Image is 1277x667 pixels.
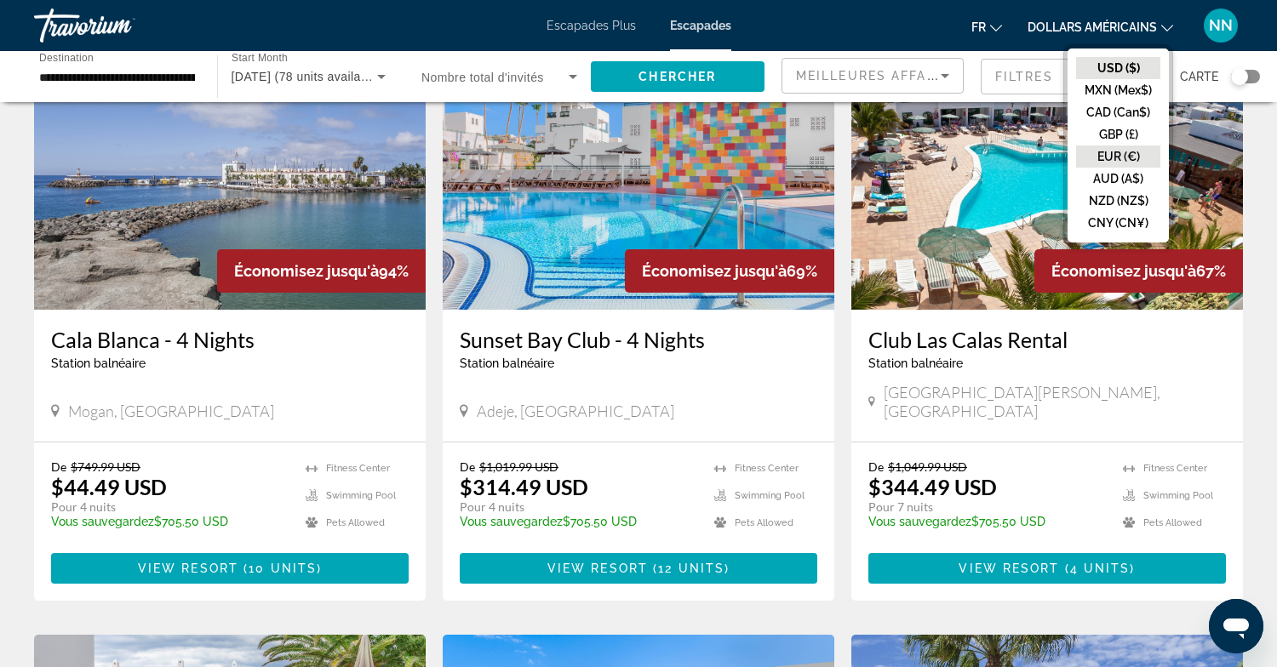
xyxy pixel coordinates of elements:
[868,499,1106,515] p: Pour 7 nuits
[1076,190,1160,212] button: NZD (NZ$)
[51,356,146,370] span: Station balnéaire
[34,3,204,48] a: Travorium
[1076,57,1160,79] button: USD ($)
[51,515,289,528] p: $705.50 USD
[971,14,1002,39] button: Changer de langue
[51,515,154,528] span: Vous sauvegardez
[868,459,884,474] span: De
[443,37,834,310] img: 1193O01X.jpg
[1076,145,1160,168] button: EUR (€)
[981,58,1163,95] button: Filter
[326,490,396,501] span: Swimming Pool
[326,463,390,474] span: Fitness Center
[796,66,949,86] mat-select: Sort by
[1051,262,1196,280] span: Économisez jusqu'à
[1076,123,1160,145] button: GBP (£)
[868,356,963,370] span: Station balnéaire
[460,327,817,352] a: Sunset Bay Club - 4 Nights
[658,562,724,575] span: 12 units
[971,20,986,34] font: fr
[735,490,805,501] span: Swimming Pool
[1209,599,1263,653] iframe: Bouton de lancement de la fenêtre de messagerie
[1070,562,1131,575] span: 4 units
[477,402,674,420] span: Adeje, [GEOGRAPHIC_DATA]
[1143,490,1213,501] span: Swimming Pool
[460,474,588,499] p: $314.49 USD
[735,463,799,474] span: Fitness Center
[71,459,140,474] span: $749.99 USD
[479,459,558,474] span: $1,019.99 USD
[851,37,1243,310] img: 1448E01X.jpg
[959,562,1059,575] span: View Resort
[1199,8,1243,43] button: Menu utilisateur
[51,499,289,515] p: Pour 4 nuits
[868,474,997,499] p: $344.49 USD
[238,562,322,575] span: ( )
[884,383,1226,420] span: [GEOGRAPHIC_DATA][PERSON_NAME], [GEOGRAPHIC_DATA]
[547,19,636,32] a: Escapades Plus
[1180,65,1218,88] span: Carte
[1076,101,1160,123] button: CAD (Can$)
[1034,249,1243,293] div: 67%
[1028,20,1157,34] font: dollars américains
[625,249,834,293] div: 69%
[460,459,475,474] span: De
[460,515,697,528] p: $705.50 USD
[642,262,787,280] span: Économisez jusqu'à
[232,53,288,64] span: Start Month
[1143,463,1207,474] span: Fitness Center
[648,562,730,575] span: ( )
[868,515,971,528] span: Vous sauvegardez
[421,71,544,84] span: Nombre total d'invités
[1028,14,1173,39] button: Changer de devise
[39,52,94,63] span: Destination
[326,517,385,528] span: Pets Allowed
[670,19,731,32] a: Escapades
[51,459,66,474] span: De
[735,517,793,528] span: Pets Allowed
[868,553,1226,584] button: View Resort(4 units)
[868,327,1226,352] a: Club Las Calas Rental
[68,402,274,420] span: Mogan, [GEOGRAPHIC_DATA]
[460,553,817,584] button: View Resort(12 units)
[1076,79,1160,101] button: MXN (Mex$)
[460,515,563,528] span: Vous sauvegardez
[51,474,167,499] p: $44.49 USD
[888,459,967,474] span: $1,049.99 USD
[232,70,382,83] span: [DATE] (78 units available)
[591,61,765,92] button: Chercher
[1209,16,1233,34] font: NN
[1060,562,1136,575] span: ( )
[460,356,554,370] span: Station balnéaire
[51,327,409,352] a: Cala Blanca - 4 Nights
[1076,212,1160,234] button: CNY (CN¥)
[868,515,1106,528] p: $705.50 USD
[51,553,409,584] button: View Resort(10 units)
[138,562,238,575] span: View Resort
[796,69,959,83] span: Meilleures affaires
[34,37,426,310] img: 2447E01X.jpg
[249,562,317,575] span: 10 units
[234,262,379,280] span: Économisez jusqu'à
[460,499,697,515] p: Pour 4 nuits
[217,249,426,293] div: 94%
[1143,517,1202,528] span: Pets Allowed
[1076,168,1160,190] button: AUD (A$)
[638,70,716,83] span: Chercher
[547,562,648,575] span: View Resort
